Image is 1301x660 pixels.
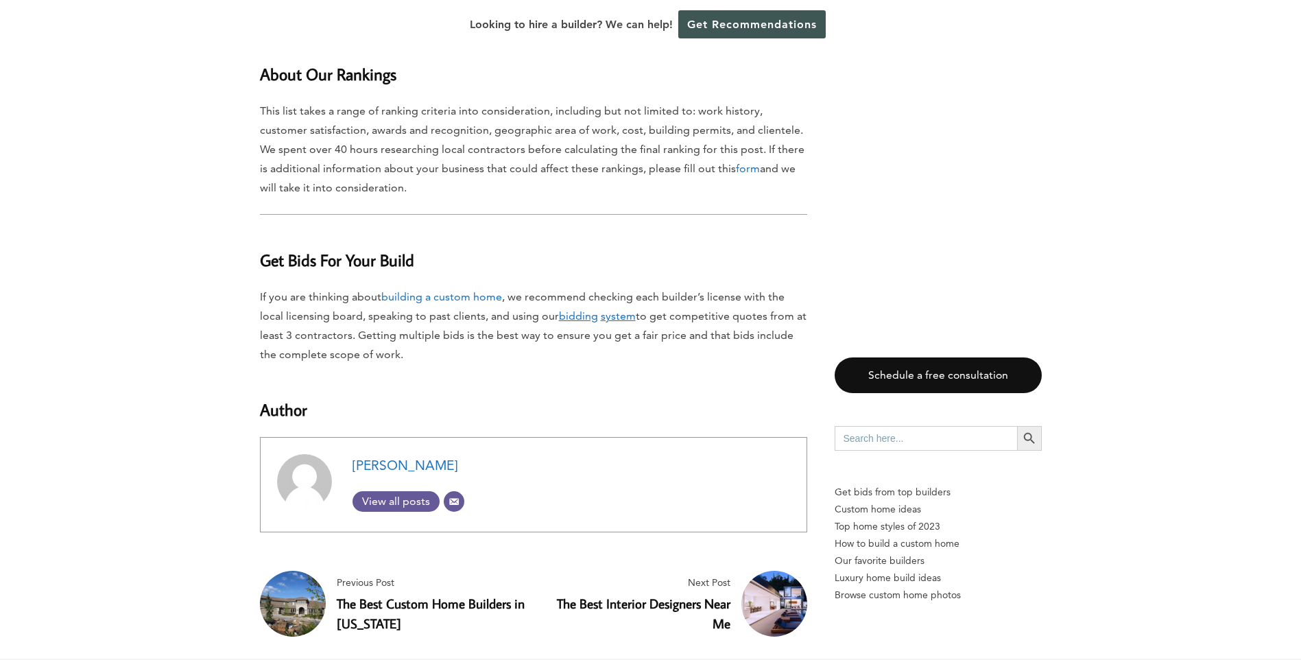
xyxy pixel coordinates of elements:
a: Top home styles of 2023 [835,518,1042,535]
span: Next Post [539,574,730,591]
a: [PERSON_NAME] [353,458,457,473]
p: This list takes a range of ranking criteria into consideration, including but not limited to: wor... [260,102,807,198]
img: Adam Scharf [277,454,332,509]
a: Custom home ideas [835,501,1042,518]
a: Get Recommendations [678,10,826,38]
a: How to build a custom home [835,535,1042,552]
span: View all posts [353,495,440,508]
svg: Search [1022,431,1037,446]
u: bidding [559,309,598,322]
a: View all posts [353,491,440,512]
u: system [601,309,636,322]
a: Luxury home build ideas [835,569,1042,587]
input: Search here... [835,426,1017,451]
a: The Best Interior Designers Near Me [557,595,730,632]
h3: Author [260,381,807,422]
span: Previous Post [337,574,528,591]
a: Our favorite builders [835,552,1042,569]
a: building a custom home [381,290,502,303]
a: form [736,162,760,175]
a: Browse custom home photos [835,587,1042,604]
a: Email [444,491,464,512]
p: Get bids from top builders [835,484,1042,501]
b: Get Bids For Your Build [260,249,414,270]
b: About Our Rankings [260,63,396,84]
a: Schedule a free consultation [835,357,1042,394]
iframe: Drift Widget Chat Controller [1038,561,1285,644]
a: The Best Custom Home Builders in [US_STATE] [337,595,525,632]
p: If you are thinking about , we recommend checking each builder’s license with the local licensing... [260,287,807,364]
